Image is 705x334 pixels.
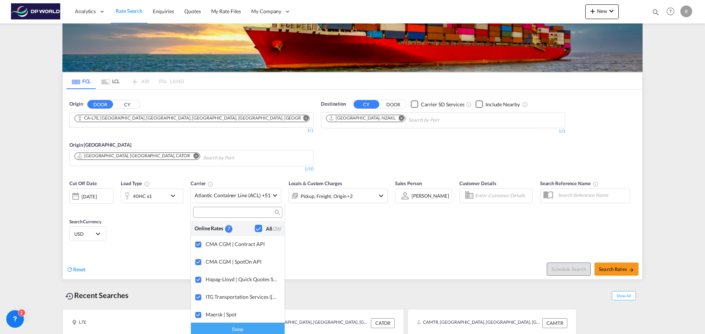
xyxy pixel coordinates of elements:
md-checkbox: Checkbox No Ink [255,225,281,232]
div: All [266,225,281,232]
md-icon: icon-magnify [274,210,279,215]
div: Hapag-Lloyd | Quick Quotes Spot [206,276,279,282]
div: Maersk | Spot [206,311,279,318]
div: ITG Transportation Services (US) | API [206,294,279,300]
span: (26) [272,225,281,232]
div: CMA CGM | Contract API [206,241,279,247]
div: 7 [225,225,232,233]
div: Online Rates [195,225,225,232]
div: CMA CGM | SpotOn API [206,258,279,265]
